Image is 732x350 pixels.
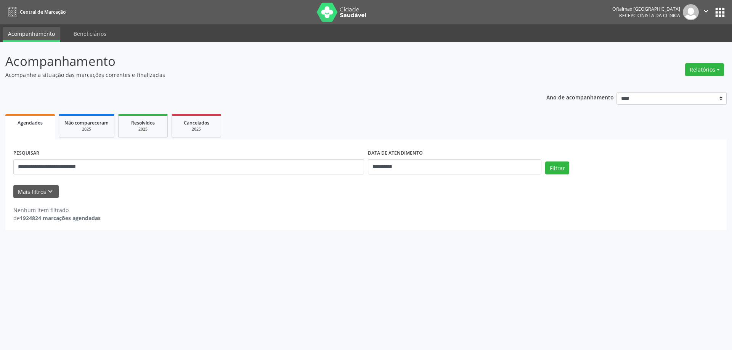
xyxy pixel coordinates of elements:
p: Acompanhe a situação das marcações correntes e finalizadas [5,71,510,79]
div: 2025 [64,126,109,132]
p: Acompanhamento [5,52,510,71]
a: Acompanhamento [3,27,60,42]
div: 2025 [124,126,162,132]
a: Central de Marcação [5,6,66,18]
label: PESQUISAR [13,147,39,159]
button: apps [713,6,727,19]
button: Relatórios [685,63,724,76]
button:  [699,4,713,20]
button: Filtrar [545,161,569,174]
span: Agendados [18,120,43,126]
div: Oftalmax [GEOGRAPHIC_DATA] [612,6,680,12]
a: Beneficiários [68,27,112,40]
label: DATA DE ATENDIMENTO [368,147,423,159]
span: Cancelados [184,120,209,126]
div: Nenhum item filtrado [13,206,101,214]
i:  [702,7,710,15]
span: Central de Marcação [20,9,66,15]
button: Mais filtroskeyboard_arrow_down [13,185,59,198]
span: Não compareceram [64,120,109,126]
div: 2025 [177,126,215,132]
p: Ano de acompanhamento [546,92,614,102]
strong: 1924824 marcações agendadas [20,214,101,222]
i: keyboard_arrow_down [46,187,55,196]
img: img [683,4,699,20]
span: Recepcionista da clínica [619,12,680,19]
span: Resolvidos [131,120,155,126]
div: de [13,214,101,222]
